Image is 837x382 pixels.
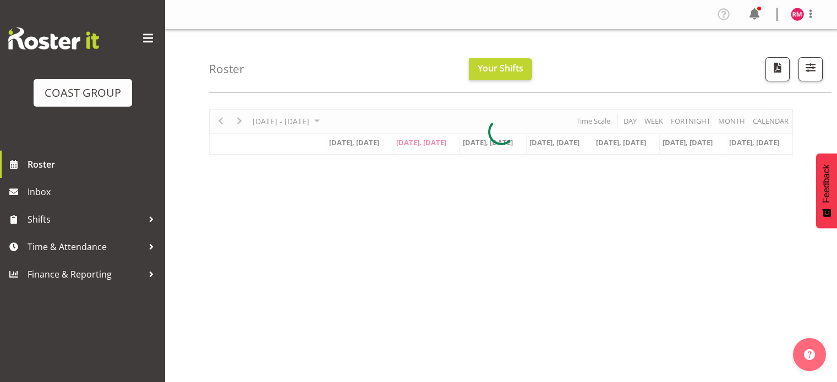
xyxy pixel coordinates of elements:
[478,62,523,74] span: Your Shifts
[28,239,143,255] span: Time & Attendance
[28,184,160,200] span: Inbox
[798,57,823,81] button: Filter Shifts
[28,156,160,173] span: Roster
[209,63,244,75] h4: Roster
[28,266,143,283] span: Finance & Reporting
[822,164,831,203] span: Feedback
[45,85,121,101] div: COAST GROUP
[804,349,815,360] img: help-xxl-2.png
[469,58,532,80] button: Your Shifts
[816,153,837,228] button: Feedback - Show survey
[791,8,804,21] img: robert-micheal-hyde10060.jpg
[28,211,143,228] span: Shifts
[8,27,99,49] img: Rosterit website logo
[765,57,790,81] button: Download a PDF of the roster according to the set date range.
